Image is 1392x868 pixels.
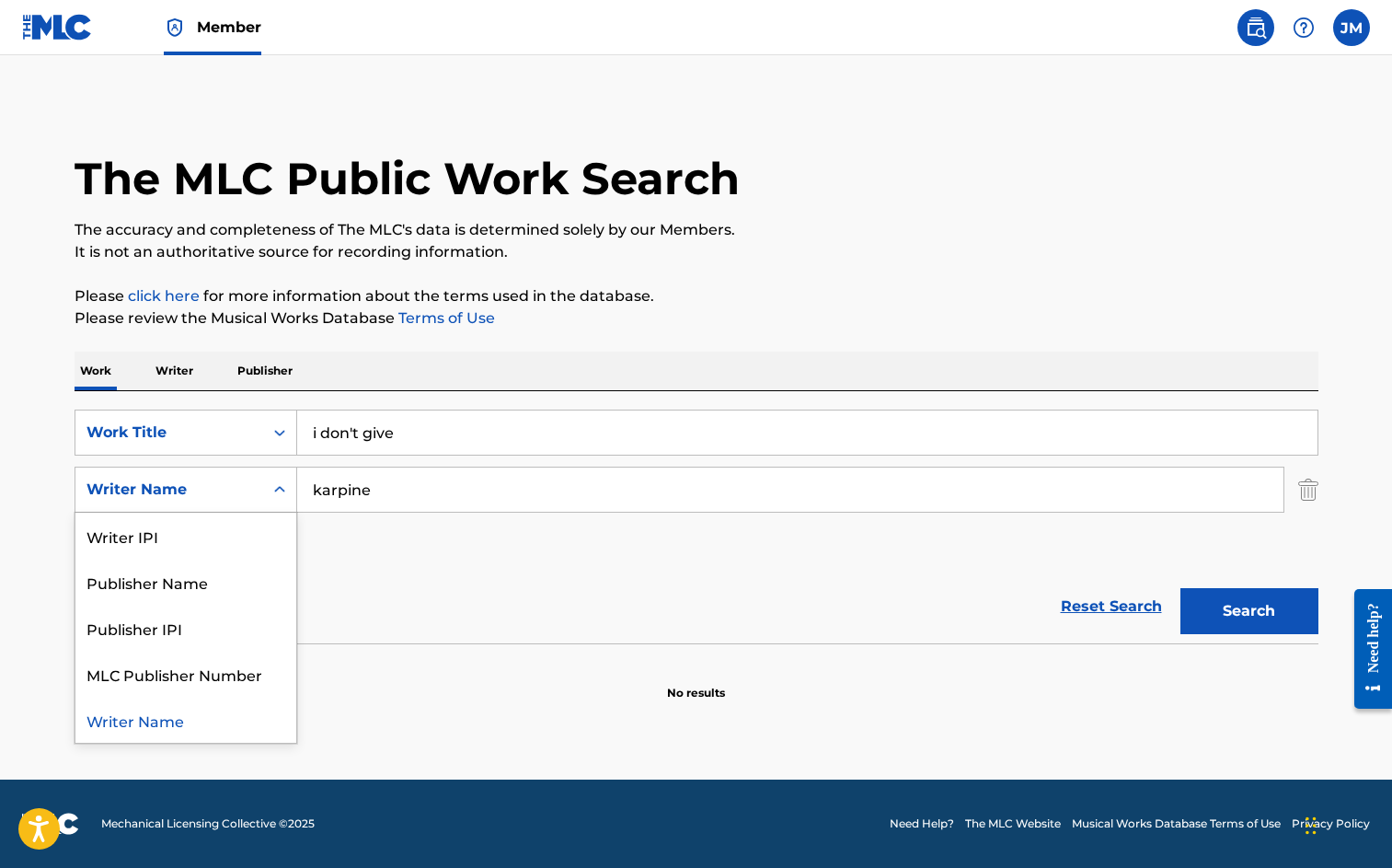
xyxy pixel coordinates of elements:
a: Reset Search [1052,586,1171,627]
img: search [1245,17,1267,39]
p: Writer [150,352,199,390]
p: No results [667,663,725,701]
p: Work [75,352,117,390]
a: Public Search [1237,9,1274,46]
div: Publisher Name [75,559,296,605]
a: Terms of Use [395,309,495,327]
p: Please review the Musical Works Database [75,307,1318,330]
div: Drag [1306,798,1317,853]
img: MLC Logo [22,14,93,41]
div: Publisher IPI [75,605,296,651]
iframe: Resource Center [1340,575,1392,723]
img: Top Rightsholder [164,17,186,39]
div: Help [1285,9,1322,46]
a: Need Help? [890,816,954,832]
div: MLC Publisher Number [75,651,296,697]
img: help [1293,17,1315,39]
a: click here [128,287,200,305]
p: It is not an authoritative source for recording information. [75,241,1318,263]
p: Please for more information about the terms used in the database. [75,285,1318,307]
img: Delete Criterion [1298,467,1318,513]
form: Search Form [75,410,1318,643]
a: Privacy Policy [1292,816,1370,832]
div: Writer Name [86,479,252,501]
span: Member [197,17,261,38]
iframe: Chat Widget [1300,780,1392,868]
a: The MLC Website [965,816,1061,832]
img: logo [22,813,79,835]
div: Writer Name [75,697,296,743]
a: Musical Works Database Terms of Use [1072,816,1281,832]
p: Publisher [232,352,298,390]
div: Work Title [86,422,252,444]
h1: The MLC Public Work Search [75,151,740,206]
span: Mechanical Licensing Collective © 2025 [101,816,315,832]
div: Writer IPI [75,513,296,559]
p: The accuracy and completeness of The MLC's data is determined solely by our Members. [75,219,1318,241]
div: User Menu [1333,9,1370,46]
button: Search [1180,588,1318,634]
